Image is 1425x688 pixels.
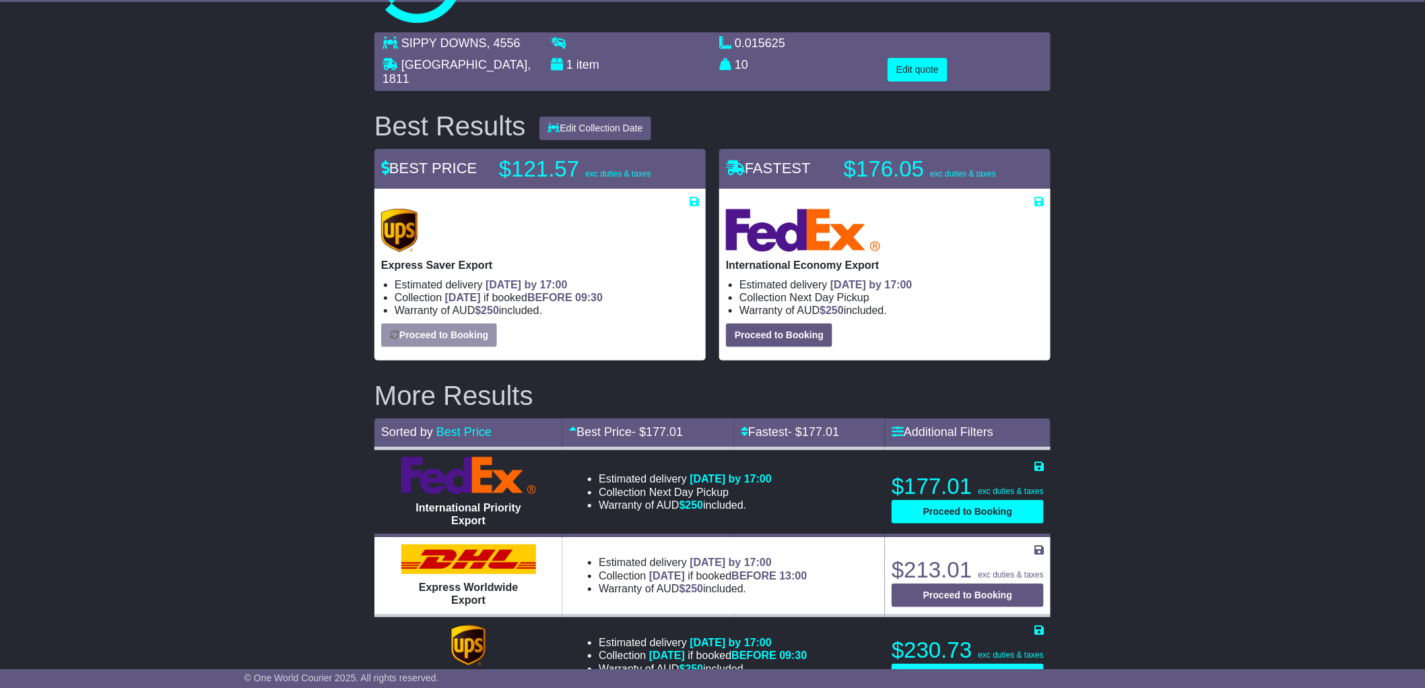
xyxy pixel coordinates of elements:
span: , 1811 [383,58,531,86]
span: 0.015625 [735,36,785,50]
span: $ [680,499,704,511]
span: - $ [788,425,839,439]
span: BEFORE [731,570,776,582]
span: Sorted by [381,425,433,439]
li: Warranty of AUD included. [395,304,699,317]
span: BEST PRICE [381,160,477,177]
li: Warranty of AUD included. [599,499,772,511]
span: item [576,58,599,71]
span: 09:30 [780,650,807,661]
span: exc duties & taxes [585,169,651,179]
span: FASTEST [726,160,811,177]
li: Estimated delivery [599,636,807,649]
span: [DATE] [445,292,481,303]
span: Next Day Pickup [649,487,729,498]
img: UPS (new): Express Saver Export [381,209,418,252]
span: 10 [735,58,748,71]
span: $ [680,583,704,594]
li: Estimated delivery [395,278,699,291]
img: UPS (new): Expedited Export [451,625,485,666]
li: Estimated delivery [599,472,772,485]
span: Next Day Pickup [790,292,869,303]
span: 177.01 [802,425,839,439]
button: Edit quote [888,58,948,82]
p: $177.01 [892,473,1044,500]
span: if booked [649,650,807,661]
span: [DATE] by 17:00 [690,557,772,568]
span: if booked [649,570,807,582]
h2: More Results [374,381,1051,410]
p: International Economy Export [726,259,1044,272]
li: Warranty of AUD included. [599,662,807,675]
button: Edit Collection Date [539,117,652,140]
span: BEFORE [527,292,572,303]
span: © One World Courier 2025. All rights reserved. [244,673,439,683]
span: Express Worldwide Export [419,582,518,606]
span: 250 [686,499,704,511]
span: 09:30 [575,292,603,303]
a: Fastest- $177.01 [741,425,839,439]
span: BEFORE [731,650,776,661]
span: exc duties & taxes [979,570,1044,580]
span: SIPPY DOWNS [401,36,487,50]
img: DHL: Express Worldwide Export [401,544,536,574]
span: 250 [481,305,499,316]
img: FedEx Express: International Economy Export [726,209,880,252]
span: [DATE] by 17:00 [486,279,568,290]
img: FedEx Express: International Priority Export [401,457,536,495]
p: $176.05 [844,156,1012,183]
span: - $ [632,425,683,439]
span: 250 [826,305,844,316]
span: [DATE] by 17:00 [690,637,772,648]
div: Best Results [368,111,533,141]
span: [DATE] [649,650,685,661]
span: if booked [445,292,603,303]
span: $ [680,663,704,675]
a: Best Price [436,425,492,439]
li: Collection [599,649,807,662]
span: 250 [686,663,704,675]
li: Collection [599,486,772,499]
span: exc duties & taxes [930,169,995,179]
span: [DATE] by 17:00 [690,473,772,484]
button: Proceed to Booking [892,584,1044,607]
li: Collection [739,291,1044,304]
span: $ [475,305,499,316]
a: Best Price- $177.01 [569,425,683,439]
span: $ [820,305,844,316]
span: [DATE] [649,570,685,582]
span: [DATE] by 17:00 [830,279,913,290]
li: Collection [599,569,807,582]
li: Collection [395,291,699,304]
p: Express Saver Export [381,259,699,272]
button: Proceed to Booking [892,500,1044,524]
button: Proceed to Booking [381,323,497,347]
span: 1 [566,58,573,71]
span: exc duties & taxes [979,650,1044,660]
a: Additional Filters [892,425,993,439]
li: Warranty of AUD included. [599,582,807,595]
span: 250 [686,583,704,594]
span: 13:00 [780,570,807,582]
p: $213.01 [892,557,1044,584]
span: International Priority Export [416,502,521,526]
span: exc duties & taxes [979,487,1044,496]
li: Warranty of AUD included. [739,304,1044,317]
button: Proceed to Booking [892,664,1044,687]
p: $230.73 [892,637,1044,664]
p: $121.57 [499,156,667,183]
button: Proceed to Booking [726,323,832,347]
li: Estimated delivery [599,556,807,569]
span: 177.01 [646,425,683,439]
span: [GEOGRAPHIC_DATA] [401,58,527,71]
span: , 4556 [487,36,521,50]
li: Estimated delivery [739,278,1044,291]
